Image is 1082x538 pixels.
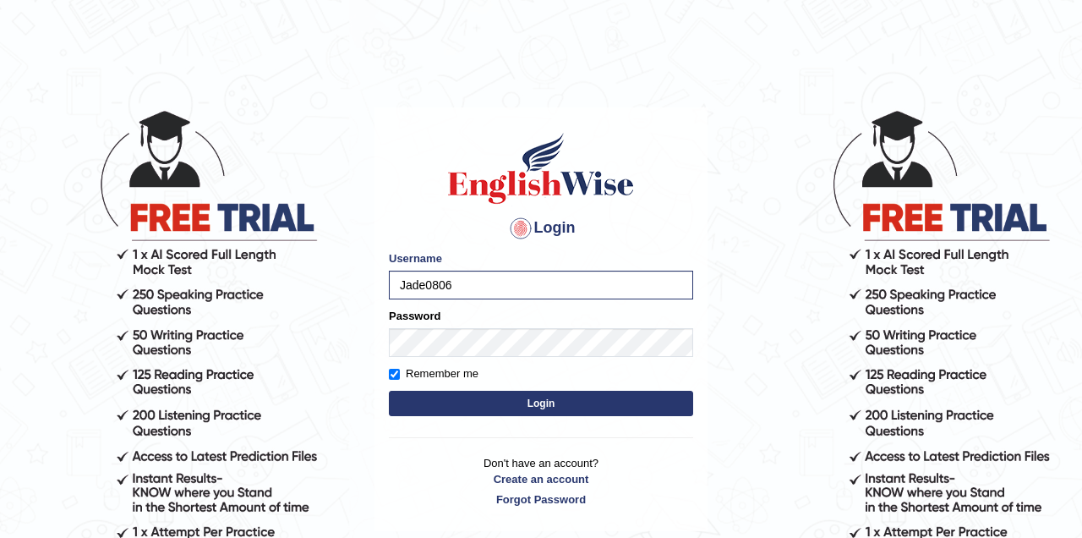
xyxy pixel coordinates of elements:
h4: Login [389,215,693,242]
label: Remember me [389,365,478,382]
a: Forgot Password [389,491,693,508]
img: Logo of English Wise sign in for intelligent practice with AI [445,130,637,206]
input: Remember me [389,369,400,380]
a: Create an account [389,471,693,487]
p: Don't have an account? [389,455,693,508]
label: Username [389,250,442,266]
button: Login [389,391,693,416]
label: Password [389,308,440,324]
